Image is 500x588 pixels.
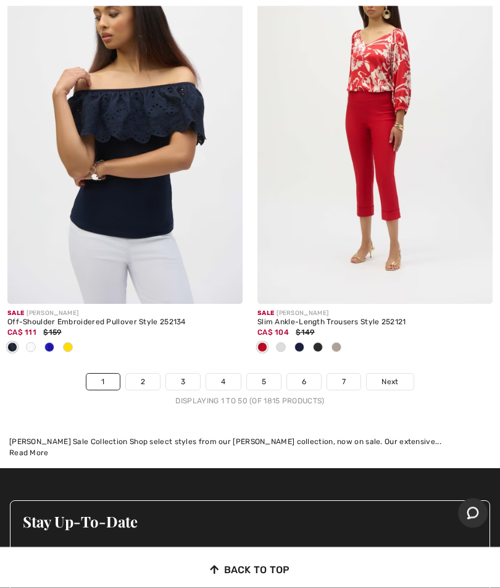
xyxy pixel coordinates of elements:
[272,338,290,359] div: White
[86,374,119,390] a: 1
[327,338,346,359] div: Moonstone
[257,319,493,327] div: Slim Ankle-Length Trousers Style 252121
[9,449,49,458] span: Read More
[7,329,36,337] span: CA$ 111
[327,374,360,390] a: 7
[7,310,24,317] span: Sale
[7,309,243,319] div: [PERSON_NAME]
[257,310,274,317] span: Sale
[126,374,160,390] a: 2
[257,309,493,319] div: [PERSON_NAME]
[22,338,40,359] div: Vanilla 30
[166,374,200,390] a: 3
[7,319,243,327] div: Off-Shoulder Embroidered Pullover Style 252134
[296,329,314,337] span: $149
[59,338,77,359] div: Citrus
[309,338,327,359] div: Black
[247,374,281,390] a: 5
[23,514,477,530] h3: Stay Up-To-Date
[257,329,289,337] span: CA$ 104
[458,498,488,529] iframe: Opens a widget where you can chat to one of our agents
[43,329,61,337] span: $159
[3,338,22,359] div: Midnight Blue 40
[290,338,309,359] div: Midnight Blue
[367,374,413,390] a: Next
[40,338,59,359] div: Royal Sapphire 163
[9,437,491,448] div: [PERSON_NAME] Sale Collection Shop select styles from our [PERSON_NAME] collection, now on sale. ...
[253,338,272,359] div: Radiant red
[287,374,321,390] a: 6
[206,374,240,390] a: 4
[381,377,398,388] span: Next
